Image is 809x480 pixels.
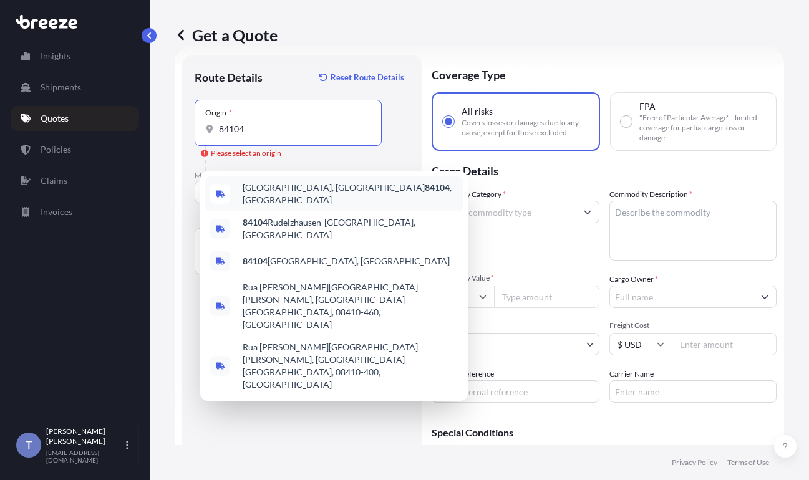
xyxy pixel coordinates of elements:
p: Claims [41,175,67,187]
button: Show suggestions [576,201,599,223]
p: Invoices [41,206,72,218]
p: Quotes [41,112,69,125]
div: Origin [205,108,232,118]
span: "Free of Particular Average" - limited coverage for partial cargo loss or damage [639,113,767,143]
input: Origin [219,123,366,135]
span: Covers losses or damages due to any cause, except for those excluded [462,118,589,138]
p: Terms of Use [727,458,769,468]
span: Rua [PERSON_NAME][GEOGRAPHIC_DATA][PERSON_NAME], [GEOGRAPHIC_DATA] - [GEOGRAPHIC_DATA], 08410-400... [243,341,458,391]
p: Privacy Policy [672,458,717,468]
span: Rua [PERSON_NAME][GEOGRAPHIC_DATA][PERSON_NAME], [GEOGRAPHIC_DATA] - [GEOGRAPHIC_DATA], 08410-460... [243,281,458,331]
input: Enter name [609,380,777,403]
span: [GEOGRAPHIC_DATA], [GEOGRAPHIC_DATA] [243,255,450,267]
p: Route Details [195,70,263,85]
label: Carrier Name [609,368,654,380]
span: T [26,439,32,451]
p: Reset Route Details [331,71,404,84]
span: Commodity Value [432,273,599,283]
p: [PERSON_NAME] [PERSON_NAME] [46,426,124,446]
label: Commodity Description [609,188,692,201]
span: Freight Cost [609,320,777,330]
input: Enter amount [672,333,777,355]
p: Policies [41,143,71,156]
p: Main transport mode [195,171,409,181]
input: Select a commodity type [432,201,576,223]
input: Type amount [494,286,599,308]
b: 84104 [243,217,268,228]
span: All risks [462,105,493,118]
span: Rudelzhausen-[GEOGRAPHIC_DATA], [GEOGRAPHIC_DATA] [243,216,458,241]
label: Commodity Category [432,188,506,201]
div: Show suggestions [200,171,468,401]
p: Special Conditions [432,428,777,438]
span: [GEOGRAPHIC_DATA], [GEOGRAPHIC_DATA] , [GEOGRAPHIC_DATA] [243,181,458,206]
label: Cargo Owner [609,273,658,286]
p: Coverage Type [432,55,777,92]
input: Full name [610,286,754,308]
b: 84104 [425,182,450,193]
p: Insights [41,50,70,62]
p: Get a Quote [175,25,278,45]
b: 84104 [243,256,268,266]
input: Your internal reference [432,380,599,403]
p: Shipments [41,81,81,94]
button: Show suggestions [753,286,776,308]
span: FPA [639,100,656,113]
div: Please select an origin [201,147,281,160]
button: Select transport [195,181,282,203]
p: [EMAIL_ADDRESS][DOMAIN_NAME] [46,449,124,464]
p: Cargo Details [432,151,777,188]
